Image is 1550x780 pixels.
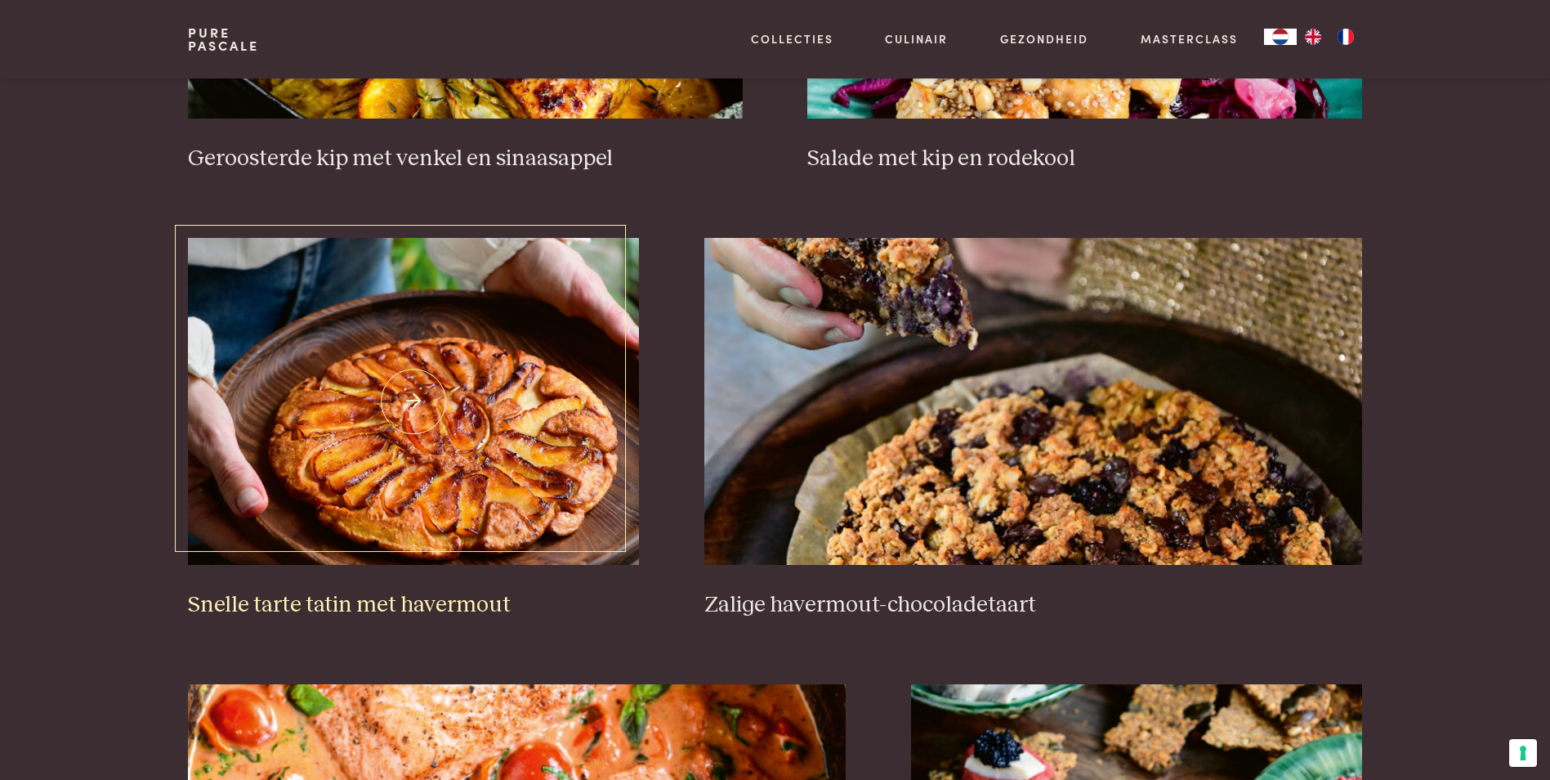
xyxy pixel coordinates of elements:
[1509,739,1537,767] button: Uw voorkeuren voor toestemming voor trackingtechnologieën
[1264,29,1297,45] div: Language
[188,238,639,619] a: Snelle tarte tatin met havermout Snelle tarte tatin met havermout
[188,238,639,565] img: Snelle tarte tatin met havermout
[1297,29,1329,45] a: EN
[704,238,1362,619] a: Zalige havermout-chocoladetaart Zalige havermout-chocoladetaart
[1000,30,1088,47] a: Gezondheid
[1264,29,1297,45] a: NL
[188,591,639,620] h3: Snelle tarte tatin met havermout
[751,30,833,47] a: Collecties
[188,145,742,173] h3: Geroosterde kip met venkel en sinaasappel
[704,591,1362,620] h3: Zalige havermout-chocoladetaart
[704,238,1362,565] img: Zalige havermout-chocoladetaart
[1141,30,1238,47] a: Masterclass
[885,30,948,47] a: Culinair
[807,145,1361,173] h3: Salade met kip en rodekool
[1264,29,1362,45] aside: Language selected: Nederlands
[1329,29,1362,45] a: FR
[1297,29,1362,45] ul: Language list
[188,26,259,52] a: PurePascale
